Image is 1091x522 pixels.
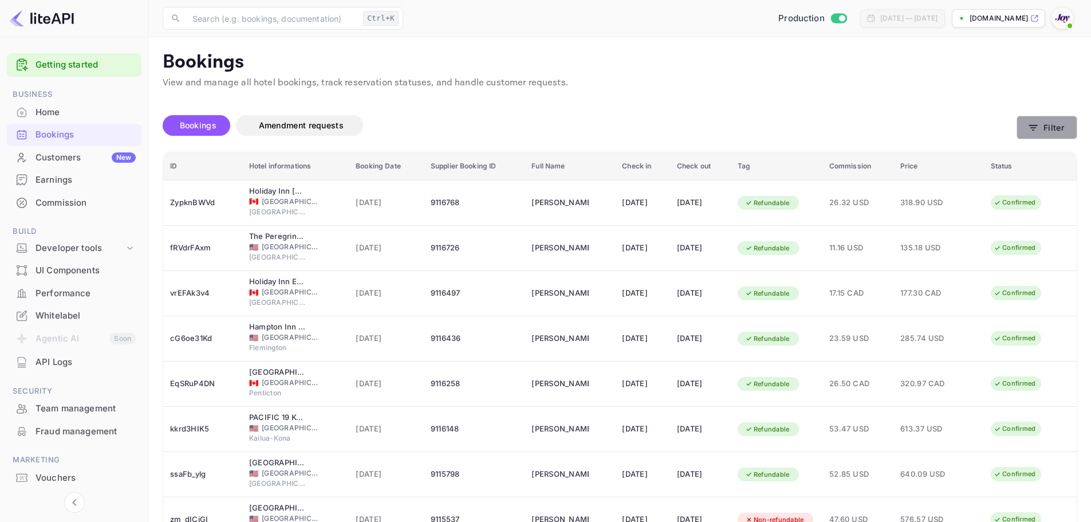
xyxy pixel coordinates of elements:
div: Refundable [738,377,797,391]
th: Hotel informations [242,152,349,180]
div: [DATE] [677,375,724,393]
div: [DATE] [677,329,724,348]
th: ID [163,152,242,180]
span: United States of America [249,470,258,477]
div: Magnolia Hotel Dallas Downtown [249,503,306,514]
span: Business [7,88,141,101]
span: United States of America [249,425,258,432]
div: Home [7,101,141,124]
div: [DATE] [622,284,663,303]
th: Status [984,152,1077,180]
div: Refundable [738,468,797,482]
div: Home [36,106,136,119]
div: Confirmed [986,286,1043,300]
div: [DATE] [622,420,663,438]
div: Penticton Lakeside Resort [249,367,306,378]
div: Somto Obinna-Njoku [531,194,589,212]
span: 177.30 CAD [900,287,958,300]
a: Bookings [7,124,141,145]
a: Home [7,101,141,123]
div: [DATE] [677,239,724,257]
div: UI Components [36,264,136,277]
div: Team management [7,398,141,420]
div: Earnings [36,174,136,187]
span: [GEOGRAPHIC_DATA] [262,468,319,478]
span: United States of America [249,334,258,342]
div: Hampton Inn Flemington [249,321,306,333]
span: [DATE] [356,242,417,254]
div: Holiday Inn Express & Suites Toronto Airport West, an IHG Hotel [249,186,306,197]
div: account-settings tabs [163,115,1017,136]
a: Earnings [7,169,141,190]
span: [GEOGRAPHIC_DATA] [249,207,306,217]
span: [GEOGRAPHIC_DATA] [262,287,319,297]
div: fRVdrFAxm [170,239,235,257]
div: Confirmed [986,195,1043,210]
div: 9116436 [431,329,518,348]
span: Flemington [249,343,306,353]
div: [DATE] [622,239,663,257]
div: Brad Wright [531,465,589,484]
div: Confirmed [986,422,1043,436]
span: [GEOGRAPHIC_DATA] [262,378,319,388]
div: EqSRuP4DN [170,375,235,393]
div: [DATE] [677,284,724,303]
input: Search (e.g. bookings, documentation) [186,7,359,30]
span: Canada [249,289,258,296]
div: Holiday Inn Express & Suites Spruce Grove - Stony Plain, an IHG Hotel [249,276,306,288]
img: With Joy [1053,9,1072,28]
th: Price [893,152,984,180]
div: Refundable [738,422,797,437]
div: Fraud management [7,421,141,443]
span: 640.09 USD [900,468,958,481]
div: [DATE] [677,194,724,212]
div: Developer tools [36,242,124,255]
div: Confirmed [986,331,1043,346]
div: Refundable [738,241,797,256]
img: LiteAPI logo [9,9,74,28]
span: 135.18 USD [900,242,958,254]
div: Performance [7,282,141,305]
div: Earnings [7,169,141,191]
span: [GEOGRAPHIC_DATA] [262,242,319,252]
div: Getting started [7,53,141,77]
div: Developer tools [7,238,141,258]
span: [DATE] [356,332,417,345]
span: [GEOGRAPHIC_DATA] [262,423,319,433]
span: Penticton [249,388,306,398]
span: 52.85 USD [829,468,887,481]
span: Canada [249,198,258,205]
span: 318.90 USD [900,197,958,209]
div: Fraud management [36,425,136,438]
span: United States of America [249,244,258,251]
div: 9116258 [431,375,518,393]
div: New [112,152,136,163]
div: Commission [36,197,136,210]
div: API Logs [36,356,136,369]
span: [GEOGRAPHIC_DATA] [249,252,306,262]
th: Tag [731,152,822,180]
div: Confirmed [986,376,1043,391]
a: CustomersNew [7,147,141,168]
th: Commission [822,152,893,180]
a: Team management [7,398,141,419]
div: Switch to Sandbox mode [774,12,851,25]
div: Refundable [738,196,797,210]
div: Vouchers [7,467,141,489]
span: 17.15 CAD [829,287,887,300]
th: Booking Date [349,152,424,180]
div: Team management [36,402,136,415]
span: Security [7,385,141,398]
a: API Logs [7,351,141,372]
div: 9116497 [431,284,518,303]
span: [GEOGRAPHIC_DATA] [262,332,319,343]
div: Customers [36,151,136,164]
div: Felicia Townsel [531,329,589,348]
a: Whitelabel [7,305,141,326]
span: Bookings [180,120,216,130]
span: 53.47 USD [829,423,887,435]
span: [DATE] [356,468,417,481]
div: Bookings [7,124,141,146]
a: Fraud management [7,421,141,442]
div: Harshitha Bobba [531,239,589,257]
